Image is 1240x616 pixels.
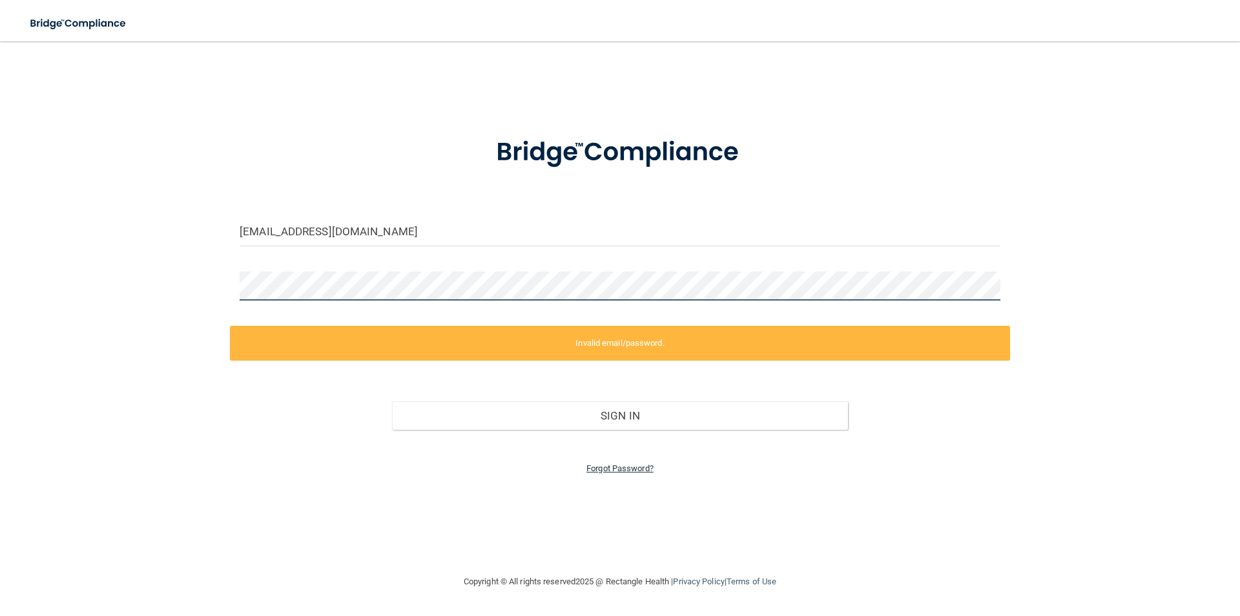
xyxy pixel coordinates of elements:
img: bridge_compliance_login_screen.278c3ca4.svg [19,10,138,37]
a: Privacy Policy [673,577,724,586]
a: Forgot Password? [586,463,654,473]
label: Invalid email/password. [230,326,1010,361]
img: bridge_compliance_login_screen.278c3ca4.svg [470,119,770,186]
div: Copyright © All rights reserved 2025 @ Rectangle Health | | [384,561,856,602]
a: Terms of Use [727,577,776,586]
iframe: Drift Widget Chat Controller [1017,524,1224,576]
button: Sign In [392,401,849,430]
input: Email [240,217,1000,246]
